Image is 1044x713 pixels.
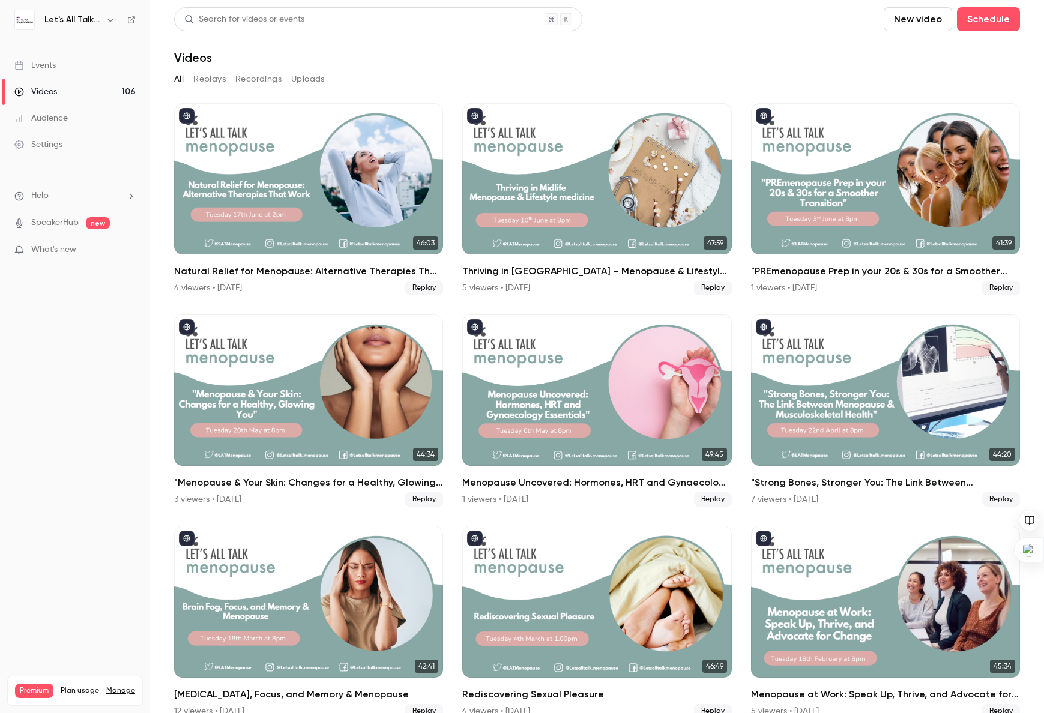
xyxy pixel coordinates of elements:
[14,59,56,71] div: Events
[106,686,135,696] a: Manage
[174,7,1020,706] section: Videos
[704,236,727,250] span: 47:59
[174,493,241,505] div: 3 viewers • [DATE]
[751,493,818,505] div: 7 viewers • [DATE]
[405,281,443,295] span: Replay
[756,531,771,546] button: published
[174,103,443,295] li: Natural Relief for Menopause: Alternative Therapies That Work
[184,13,304,26] div: Search for videos or events
[989,448,1015,461] span: 44:20
[462,475,731,490] h2: Menopause Uncovered: Hormones, HRT and Gynaecology Essentials"
[462,103,731,295] li: Thriving in Midlife – Menopause & Lifestyle medicine
[957,7,1020,31] button: Schedule
[990,660,1015,673] span: 45:34
[44,14,101,26] h6: Let's All Talk Menopause (on demand library )
[31,190,49,202] span: Help
[462,687,731,702] h2: Rediscovering Sexual Pleasure
[291,70,325,89] button: Uploads
[15,10,34,29] img: Let's All Talk Menopause (on demand library )
[405,492,443,507] span: Replay
[174,70,184,89] button: All
[462,103,731,295] a: 47:59Thriving in [GEOGRAPHIC_DATA] – Menopause & Lifestyle medicine5 viewers • [DATE]Replay
[61,686,99,696] span: Plan usage
[179,108,195,124] button: published
[15,684,53,698] span: Premium
[174,314,443,507] a: 44:34"Menopause & Your Skin: Changes for a Healthy, Glowing You"3 viewers • [DATE]Replay
[413,448,438,461] span: 44:34
[86,217,110,229] span: new
[174,687,443,702] h2: [MEDICAL_DATA], Focus, and Memory & Menopause
[467,108,483,124] button: published
[694,281,732,295] span: Replay
[462,493,528,505] div: 1 viewers • [DATE]
[751,103,1020,295] li: "PREmenopause Prep in your 20s & 30s for a Smoother Transition"
[992,236,1015,250] span: 41:39
[982,281,1020,295] span: Replay
[751,687,1020,702] h2: Menopause at Work: Speak Up, Thrive, and Advocate for Change
[174,50,212,65] h1: Videos
[751,314,1020,507] a: 44:20"Strong Bones, Stronger You: The Link Between Menopause & [MEDICAL_DATA] Health"7 viewers • ...
[462,282,530,294] div: 5 viewers • [DATE]
[415,660,438,673] span: 42:41
[174,314,443,507] li: "Menopause & Your Skin: Changes for a Healthy, Glowing You"
[462,314,731,507] li: Menopause Uncovered: Hormones, HRT and Gynaecology Essentials"
[235,70,282,89] button: Recordings
[467,319,483,335] button: published
[193,70,226,89] button: Replays
[756,108,771,124] button: published
[31,244,76,256] span: What's new
[751,264,1020,278] h2: "PREmenopause Prep in your 20s & 30s for a Smoother Transition"
[751,103,1020,295] a: 41:39"PREmenopause Prep in your 20s & 30s for a Smoother Transition"1 viewers • [DATE]Replay
[14,112,68,124] div: Audience
[179,319,195,335] button: published
[462,314,731,507] a: 49:45Menopause Uncovered: Hormones, HRT and Gynaecology Essentials"1 viewers • [DATE]Replay
[14,139,62,151] div: Settings
[751,475,1020,490] h2: "Strong Bones, Stronger You: The Link Between Menopause & [MEDICAL_DATA] Health"
[174,475,443,490] h2: "Menopause & Your Skin: Changes for a Healthy, Glowing You"
[462,264,731,278] h2: Thriving in [GEOGRAPHIC_DATA] – Menopause & Lifestyle medicine
[694,492,732,507] span: Replay
[467,531,483,546] button: published
[702,448,727,461] span: 49:45
[174,264,443,278] h2: Natural Relief for Menopause: Alternative Therapies That Work
[31,217,79,229] a: SpeakerHub
[751,314,1020,507] li: "Strong Bones, Stronger You: The Link Between Menopause & Musculoskeletal Health"
[982,492,1020,507] span: Replay
[751,282,817,294] div: 1 viewers • [DATE]
[14,190,136,202] li: help-dropdown-opener
[174,103,443,295] a: 46:03Natural Relief for Menopause: Alternative Therapies That Work4 viewers • [DATE]Replay
[756,319,771,335] button: published
[121,245,136,256] iframe: Noticeable Trigger
[14,86,57,98] div: Videos
[702,660,727,673] span: 46:49
[174,282,242,294] div: 4 viewers • [DATE]
[413,236,438,250] span: 46:03
[179,531,195,546] button: published
[884,7,952,31] button: New video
